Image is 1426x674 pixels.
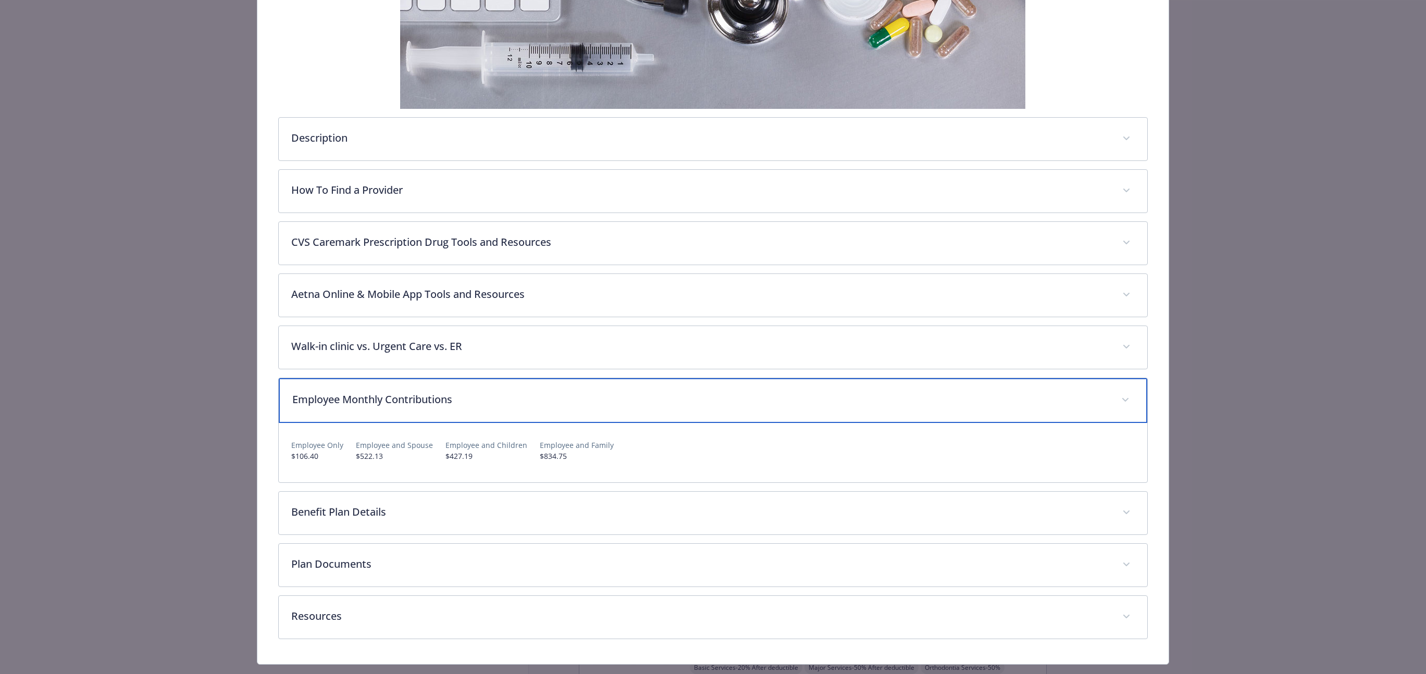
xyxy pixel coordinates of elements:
p: $427.19 [445,451,527,461]
p: CVS Caremark Prescription Drug Tools and Resources [291,234,1110,250]
p: How To Find a Provider [291,182,1110,198]
p: Aetna Online & Mobile App Tools and Resources [291,286,1110,302]
div: Walk-in clinic vs. Urgent Care vs. ER [279,326,1148,369]
div: Employee Monthly Contributions [279,423,1148,482]
p: $834.75 [540,451,614,461]
div: Description [279,118,1148,160]
p: Employee Only [291,440,343,451]
p: $106.40 [291,451,343,461]
div: Benefit Plan Details [279,492,1148,534]
div: Resources [279,596,1148,639]
p: Employee and Spouse [356,440,433,451]
p: Plan Documents [291,556,1110,572]
p: Walk-in clinic vs. Urgent Care vs. ER [291,339,1110,354]
p: $522.13 [356,451,433,461]
div: CVS Caremark Prescription Drug Tools and Resources [279,222,1148,265]
div: Aetna Online & Mobile App Tools and Resources [279,274,1148,317]
p: Description [291,130,1110,146]
div: Plan Documents [279,544,1148,586]
div: How To Find a Provider [279,170,1148,213]
p: Employee Monthly Contributions [292,392,1109,407]
p: Benefit Plan Details [291,504,1110,520]
p: Employee and Family [540,440,614,451]
div: Employee Monthly Contributions [279,378,1148,423]
p: Employee and Children [445,440,527,451]
p: Resources [291,608,1110,624]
